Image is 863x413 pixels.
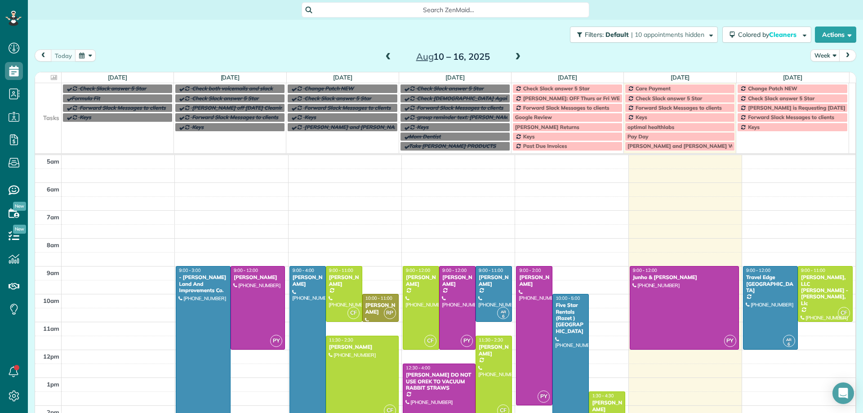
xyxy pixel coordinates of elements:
a: [DATE] [108,74,127,81]
button: Week [810,49,840,62]
span: 11:30 - 2:30 [329,337,353,343]
span: Keys [192,124,204,130]
span: Check Slack answer 5 Star [417,85,484,92]
span: Past Due Invoices [523,142,567,149]
div: [PERSON_NAME] [329,274,360,287]
small: 6 [783,340,795,349]
span: Check Slack answer 5 Star [304,95,371,102]
button: Actions [815,27,856,43]
div: [PERSON_NAME] [405,274,436,287]
span: Forward Slack Messages to clients [80,104,166,111]
div: [PERSON_NAME] DO NOT USE OREK TO VACUUM RABBIT STRAWS [405,372,473,391]
span: Default [605,31,629,39]
a: [DATE] [671,74,690,81]
button: today [51,49,76,62]
span: Aug [416,51,434,62]
div: [PERSON_NAME] [292,274,323,287]
div: Open Intercom Messenger [832,382,854,404]
a: [DATE] [221,74,240,81]
span: 12pm [43,353,59,360]
span: CF [424,335,436,347]
span: 9:00 - 12:00 [633,267,657,273]
span: 9:00 - 12:00 [442,267,467,273]
span: 10:00 - 5:00 [556,295,580,301]
div: Travel Edge [GEOGRAPHIC_DATA] [746,274,795,293]
span: Keys [417,124,429,130]
span: Care Payment [636,85,671,92]
div: Five Star Rentals (Rozet ) [GEOGRAPHIC_DATA] [555,302,586,334]
span: 11am [43,325,59,332]
span: Change Patch NEW [748,85,797,92]
span: 1pm [47,381,59,388]
button: prev [35,49,52,62]
span: Forward Slack Messages to clients [636,104,722,111]
span: Keys [636,114,647,120]
span: PY [461,335,473,347]
a: [DATE] [783,74,802,81]
div: [PERSON_NAME] [233,274,283,280]
span: [PERSON_NAME] and [PERSON_NAME] Off Every [DATE] [304,124,447,130]
span: Pay Day [627,133,648,140]
span: 9:00 - 4:00 [293,267,314,273]
span: PY [270,335,282,347]
span: 9:00 - 11:00 [479,267,503,273]
span: AR [501,309,506,314]
div: - [PERSON_NAME] Land And Improvements Co. [178,274,228,293]
span: Check Slack answer 5 Star [748,95,814,102]
span: Forward Slack Messages to clients [304,104,391,111]
span: 11:30 - 2:30 [479,337,503,343]
div: [PERSON_NAME] [592,400,623,413]
span: Forward Slack Messages to clients [748,114,834,120]
span: New [13,225,26,234]
span: Keys [748,124,760,130]
span: Formula Fit [71,95,100,102]
span: 5am [47,158,59,165]
span: 9am [47,269,59,276]
div: [PERSON_NAME] [365,302,396,315]
span: Keys [523,133,535,140]
span: 9:00 - 12:00 [406,267,430,273]
span: 10:00 - 11:00 [365,295,392,301]
small: 6 [498,312,509,321]
span: Cleaners [769,31,798,39]
span: optimal healthlabs [627,124,674,130]
div: [PERSON_NAME] [442,274,473,287]
span: Keys [80,114,91,120]
span: 12:30 - 4:00 [406,365,430,371]
span: Google Review [515,114,552,120]
span: | 10 appointments hidden [631,31,704,39]
span: Check both voicemails and slack [192,85,273,92]
span: AR [786,337,792,342]
span: Forward Slack Messages to clients [192,114,278,120]
span: Check Slack answer 5 Star [80,85,146,92]
a: [DATE] [558,74,577,81]
span: 1:30 - 4:30 [592,393,614,399]
button: Colored byCleaners [722,27,811,43]
div: [PERSON_NAME] [478,274,509,287]
div: [PERSON_NAME] [519,274,550,287]
span: Check Slack answer 5 Star [523,85,590,92]
span: 7am [47,213,59,221]
span: Check Slack answer 5 Star [636,95,702,102]
span: 8am [47,241,59,249]
span: 10am [43,297,59,304]
div: [PERSON_NAME], LLC [PERSON_NAME] - [PERSON_NAME], Llc [801,274,850,306]
span: [PERSON_NAME] Returns [515,124,579,130]
span: 9:00 - 12:00 [746,267,770,273]
div: [PERSON_NAME] [478,344,509,357]
a: [DATE] [445,74,465,81]
span: 9:00 - 2:00 [519,267,541,273]
button: next [839,49,856,62]
a: [DATE] [333,74,352,81]
a: Filters: Default | 10 appointments hidden [565,27,718,43]
span: CF [347,307,360,319]
span: 9:00 - 11:00 [329,267,353,273]
div: Junho & [PERSON_NAME] [632,274,736,280]
span: [PERSON_NAME]: OFF Thurs or Fri WEEKLY [523,95,632,102]
span: PY [724,335,736,347]
span: 9:00 - 11:00 [801,267,825,273]
div: [PERSON_NAME] [329,344,396,350]
button: Filters: Default | 10 appointments hidden [570,27,718,43]
span: Check [DEMOGRAPHIC_DATA] Against Spreadsheet [417,95,547,102]
span: Forward Slack Messages to clients [417,104,503,111]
